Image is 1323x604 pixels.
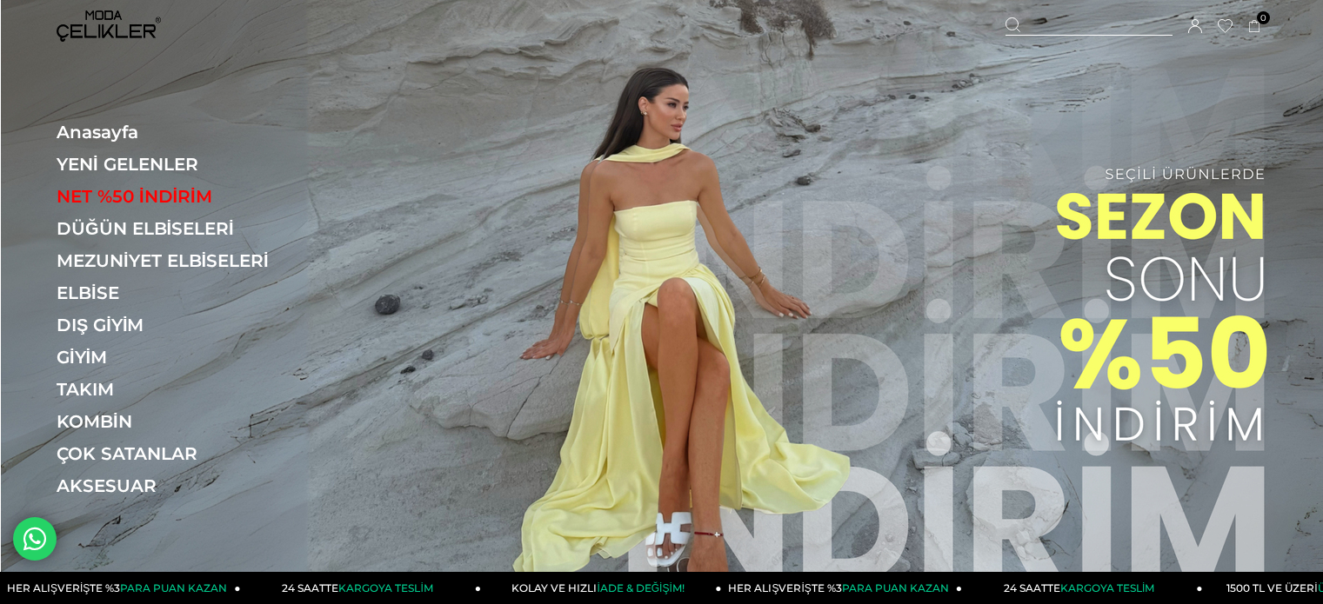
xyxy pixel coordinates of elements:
[597,581,684,594] span: İADE & DEĞİŞİM!
[962,572,1203,604] a: 24 SAATTEKARGOYA TESLİM
[57,122,296,143] a: Anasayfa
[57,10,161,42] img: logo
[1257,11,1270,24] span: 0
[481,572,722,604] a: KOLAY VE HIZLIİADE & DEĞİŞİM!
[120,581,227,594] span: PARA PUAN KAZAN
[57,315,296,335] a: DIŞ GİYİM
[338,581,432,594] span: KARGOYA TESLİM
[57,475,296,496] a: AKSESUAR
[57,282,296,303] a: ELBİSE
[57,218,296,239] a: DÜĞÜN ELBİSELERİ
[722,572,963,604] a: HER ALIŞVERİŞTE %3PARA PUAN KAZAN
[1060,581,1154,594] span: KARGOYA TESLİM
[57,154,296,175] a: YENİ GELENLER
[57,250,296,271] a: MEZUNİYET ELBİSELERİ
[57,411,296,432] a: KOMBİN
[57,186,296,207] a: NET %50 İNDİRİM
[842,581,949,594] span: PARA PUAN KAZAN
[241,572,482,604] a: 24 SAATTEKARGOYA TESLİM
[57,443,296,464] a: ÇOK SATANLAR
[57,379,296,400] a: TAKIM
[57,347,296,368] a: GİYİM
[1248,20,1261,33] a: 0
